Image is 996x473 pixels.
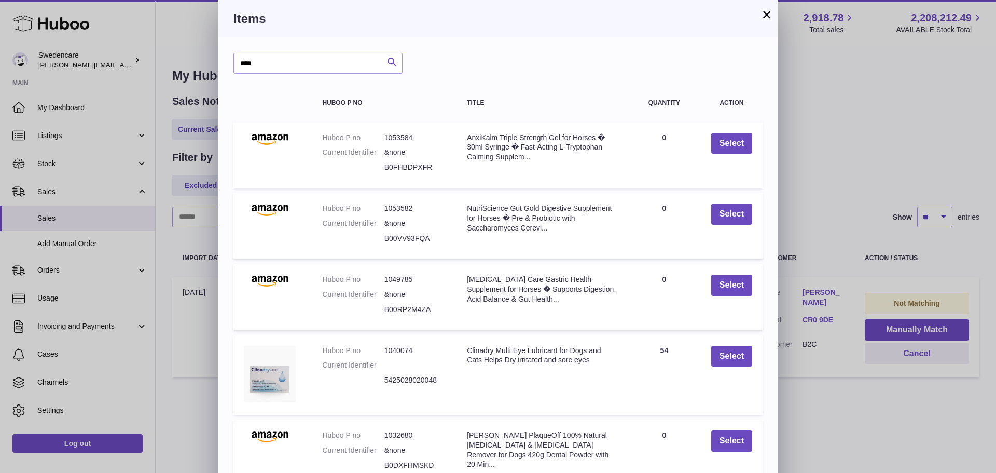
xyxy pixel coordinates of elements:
[467,133,617,163] div: AnxiKalm Triple Strength Gel for Horses � 30ml Syringe � Fast-Acting L-Tryptophan Calming Supplem...
[384,133,446,143] dd: 1053584
[711,430,752,452] button: Select
[322,204,384,213] dt: Huboo P no
[244,204,296,216] img: NutriScience Gut Gold Digestive Supplement for Horses � Pre & Probiotic with Saccharomyces Cerevi...
[322,445,384,455] dt: Current Identifier
[628,89,701,117] th: Quantity
[467,204,617,233] div: NutriScience Gut Gold Digestive Supplement for Horses � Pre & Probiotic with Saccharomyces Cerevi...
[322,360,384,370] dt: Current Identifier
[467,275,617,304] div: [MEDICAL_DATA] Care Gastric Health Supplement for Horses � Supports Digestion, Acid Balance & Gut...
[322,219,384,228] dt: Current Identifier
[384,430,446,440] dd: 1032680
[244,275,296,287] img: Gastro Care Gastric Health Supplement for Horses � Supports Digestion, Acid Balance & Gut Health...
[384,346,446,356] dd: 1040074
[760,8,773,21] button: ×
[322,275,384,285] dt: Huboo P no
[711,133,752,154] button: Select
[711,275,752,296] button: Select
[384,375,446,385] dd: 5425028020048
[384,163,446,172] dd: B0FHBDPXFR
[384,219,446,228] dd: &none
[628,264,701,330] td: 0
[628,335,701,415] td: 54
[322,430,384,440] dt: Huboo P no
[384,204,446,213] dd: 1053582
[322,290,384,300] dt: Current Identifier
[322,346,384,356] dt: Huboo P no
[322,147,384,157] dt: Current Identifier
[322,133,384,143] dt: Huboo P no
[384,290,446,300] dd: &none
[233,10,763,27] h3: Items
[711,204,752,225] button: Select
[384,275,446,285] dd: 1049785
[628,123,701,188] td: 0
[384,305,446,315] dd: B00RP2M4ZA
[467,346,617,366] div: Clinadry Multi Eye Lubricant for Dogs and Cats Helps Dry irritated and sore eyes
[244,346,296,402] img: Clinadry Multi Eye Lubricant for Dogs and Cats Helps Dry irritated and sore eyes
[244,430,296,443] img: ProDen PlaqueOff 100% Natural Tartar & Bad Breath Remover for Dogs 420g Dental Powder with 20 Min...
[701,89,763,117] th: Action
[384,147,446,157] dd: &none
[244,133,296,145] img: AnxiKalm Triple Strength Gel for Horses � 30ml Syringe � Fast-Acting L-Tryptophan Calming Supplem...
[384,461,446,470] dd: B0DXFHMSKD
[711,346,752,367] button: Select
[384,234,446,244] dd: B00VV93FQA
[384,445,446,455] dd: &none
[457,89,628,117] th: Title
[312,89,457,117] th: Huboo P no
[467,430,617,470] div: [PERSON_NAME] PlaqueOff 100% Natural [MEDICAL_DATA] & [MEDICAL_DATA] Remover for Dogs 420g Dental...
[628,193,701,259] td: 0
